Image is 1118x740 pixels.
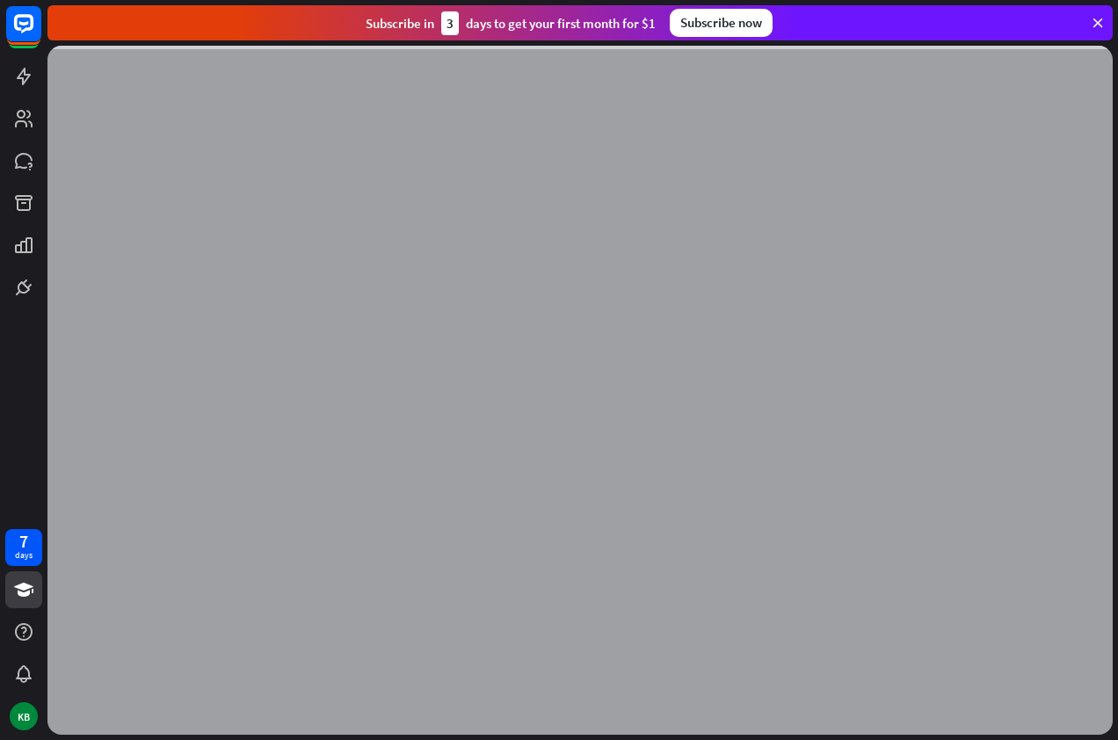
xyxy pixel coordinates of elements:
div: 7 [19,533,28,549]
a: 7 days [5,529,42,566]
div: Subscribe now [670,9,773,37]
div: days [15,549,33,562]
div: Subscribe in days to get your first month for $1 [366,11,656,35]
div: KB [10,702,38,730]
div: 3 [441,11,459,35]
